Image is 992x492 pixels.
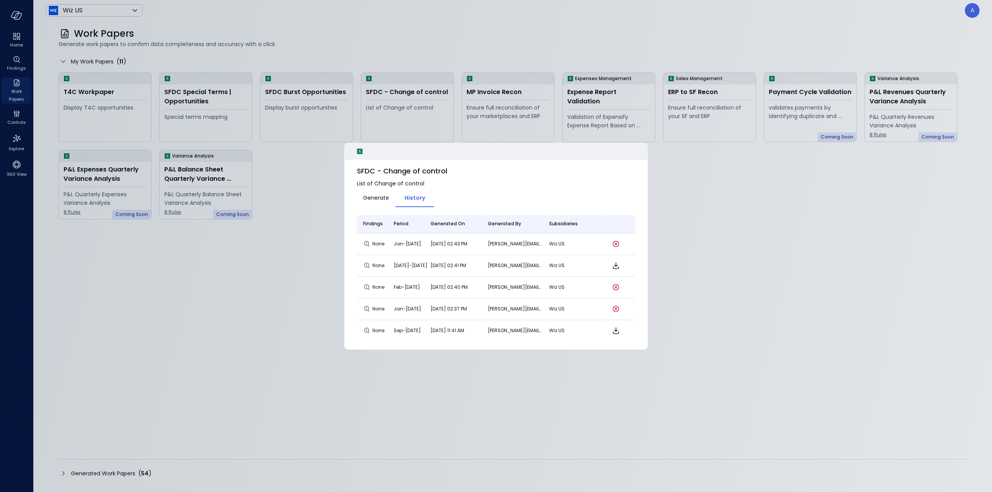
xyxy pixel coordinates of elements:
span: Generated By [488,220,521,228]
span: [DATE] 02:40 PM [431,284,468,290]
p: Wiz US [549,240,596,248]
span: [DATE] 02:37 PM [431,305,467,312]
span: None [372,283,386,291]
span: None [372,240,386,248]
p: [PERSON_NAME][EMAIL_ADDRESS][PERSON_NAME][DOMAIN_NAME] [488,240,543,248]
span: SFDC - Change of control [357,166,635,176]
span: Jan-[DATE] [394,305,421,312]
p: Wiz US [549,305,596,313]
span: Feb-[DATE] [394,284,420,290]
span: None [372,327,386,334]
span: Findings [363,220,383,228]
span: None [372,262,386,269]
span: [DATE] 11:41 AM [431,327,464,334]
span: None [372,305,386,313]
span: List of Change of control [357,179,635,188]
span: [DATE]-[DATE] [394,262,427,269]
span: Period [394,220,408,228]
span: Subsidiaries [549,220,578,228]
span: [DATE] 02:43 PM [431,240,467,247]
p: [PERSON_NAME][EMAIL_ADDRESS][PERSON_NAME][DOMAIN_NAME] [488,327,543,334]
span: Sep-[DATE] [394,327,421,334]
span: History [405,194,425,202]
span: [DATE] 02:41 PM [431,262,466,269]
span: Generated On [431,220,465,228]
p: [PERSON_NAME][EMAIL_ADDRESS][PERSON_NAME][DOMAIN_NAME] [488,305,543,313]
p: Wiz US [549,283,596,291]
span: Generate [363,194,389,202]
span: Download [611,261,620,270]
button: Work paper generation failed [611,304,620,314]
span: Jan-[DATE] [394,240,421,247]
button: Work paper generation failed [611,239,620,249]
p: [PERSON_NAME][EMAIL_ADDRESS][PERSON_NAME][DOMAIN_NAME] [488,262,543,269]
p: [PERSON_NAME][EMAIL_ADDRESS][PERSON_NAME][DOMAIN_NAME] [488,283,543,291]
button: Work paper generation failed [611,283,620,292]
p: Wiz US [549,262,596,269]
span: Download [611,326,620,335]
p: Wiz US [549,327,596,334]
